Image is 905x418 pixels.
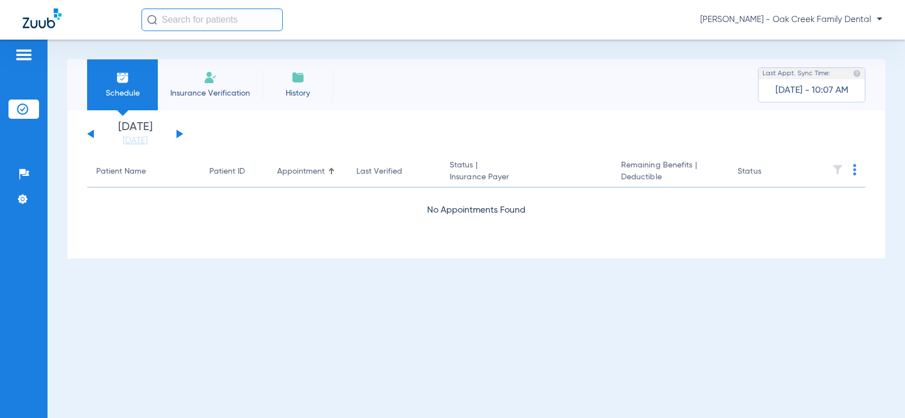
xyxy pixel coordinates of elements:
[271,88,325,99] span: History
[15,48,33,62] img: hamburger-icon
[116,71,130,84] img: Schedule
[832,164,843,175] img: filter.svg
[87,204,865,218] div: No Appointments Found
[166,88,254,99] span: Insurance Verification
[101,122,169,146] li: [DATE]
[450,171,603,183] span: Insurance Payer
[356,166,432,178] div: Last Verified
[853,164,856,175] img: group-dot-blue.svg
[277,166,325,178] div: Appointment
[853,70,861,77] img: last sync help info
[277,166,338,178] div: Appointment
[848,364,905,418] iframe: Chat Widget
[23,8,62,28] img: Zuub Logo
[204,71,217,84] img: Manual Insurance Verification
[209,166,259,178] div: Patient ID
[775,85,848,96] span: [DATE] - 10:07 AM
[96,166,146,178] div: Patient Name
[96,88,149,99] span: Schedule
[621,171,719,183] span: Deductible
[612,156,729,188] th: Remaining Benefits |
[441,156,612,188] th: Status |
[141,8,283,31] input: Search for patients
[762,68,830,79] span: Last Appt. Sync Time:
[96,166,191,178] div: Patient Name
[356,166,402,178] div: Last Verified
[147,15,157,25] img: Search Icon
[101,135,169,146] a: [DATE]
[700,14,882,25] span: [PERSON_NAME] - Oak Creek Family Dental
[291,71,305,84] img: History
[729,156,805,188] th: Status
[209,166,245,178] div: Patient ID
